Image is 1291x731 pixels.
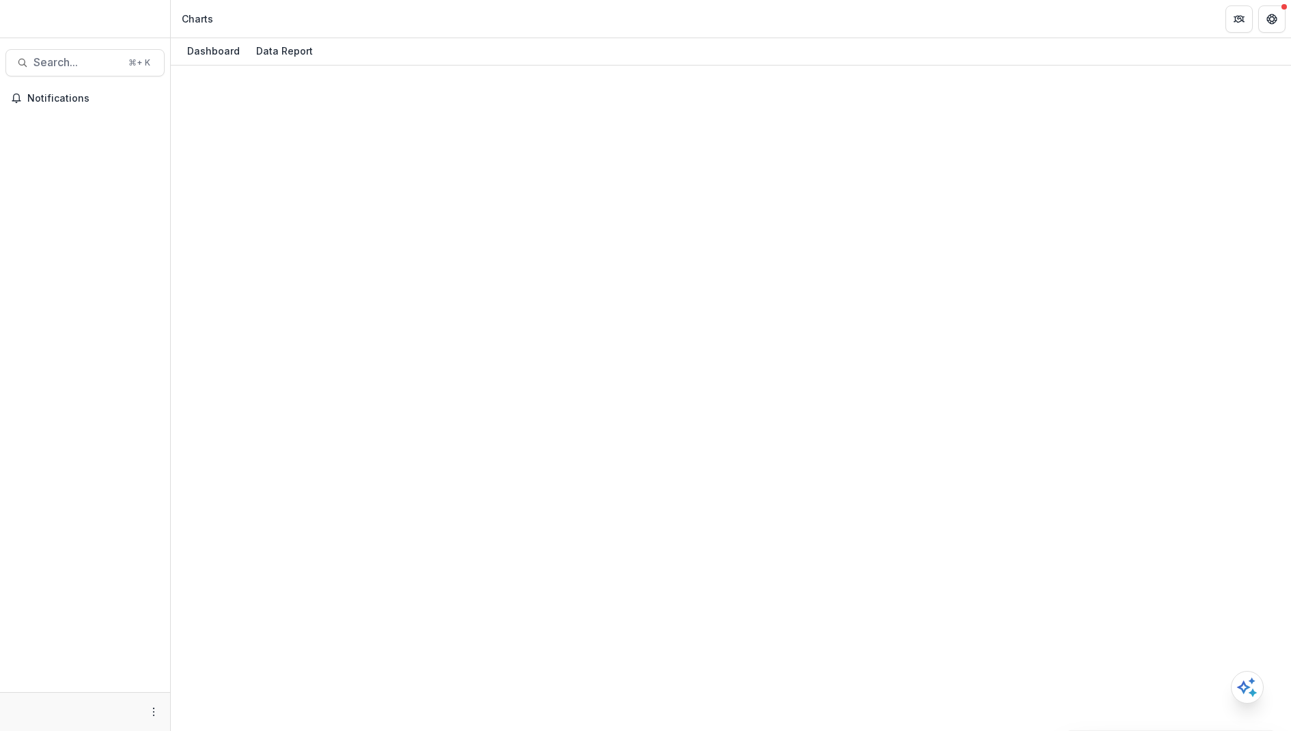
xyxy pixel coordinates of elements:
[1225,5,1253,33] button: Partners
[5,49,165,76] button: Search...
[1231,671,1264,704] button: Open AI Assistant
[251,41,318,61] div: Data Report
[126,55,153,70] div: ⌘ + K
[176,9,219,29] nav: breadcrumb
[251,38,318,65] a: Data Report
[182,38,245,65] a: Dashboard
[1258,5,1286,33] button: Get Help
[27,93,159,104] span: Notifications
[145,704,162,720] button: More
[33,56,120,69] span: Search...
[182,41,245,61] div: Dashboard
[182,12,213,26] div: Charts
[5,87,165,109] button: Notifications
